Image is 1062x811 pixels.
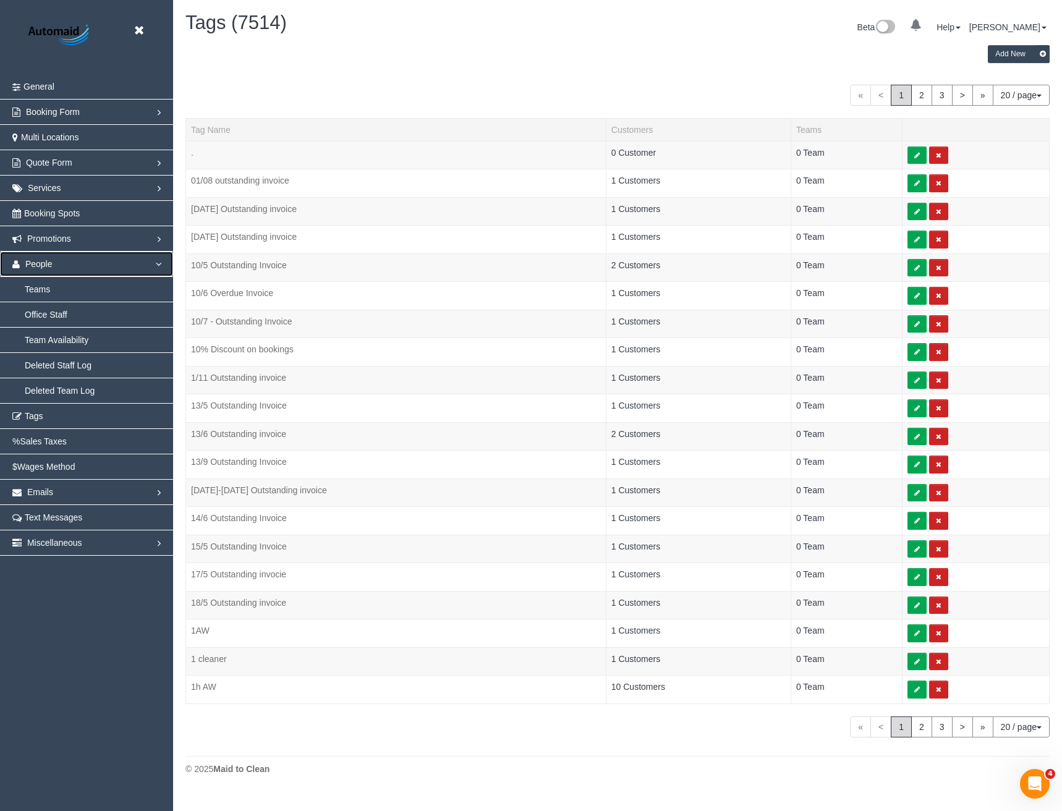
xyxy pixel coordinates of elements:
a: 1 Customers [611,288,660,298]
a: 1 Customers [611,204,660,214]
td: Customers [606,451,791,479]
a: 1 Customers [611,485,660,495]
a: > [952,85,973,106]
td: Customers [606,591,791,619]
a: 1 Customers [611,569,660,579]
span: Wages Method [17,462,75,472]
a: 10 Customers [611,682,665,692]
td: Customers [606,253,791,282]
td: Teams [791,451,902,479]
td: Customers [606,310,791,338]
span: « [850,716,871,737]
button: 20 / page [993,716,1050,737]
a: 0 Team [796,373,825,383]
a: 1 Customers [611,513,660,523]
td: Tag Name [186,507,606,535]
td: Teams [791,619,902,648]
td: Teams [791,676,902,704]
nav: Pagination navigation [850,716,1050,737]
a: 0 Team [796,176,825,185]
td: Tag Name [186,451,606,479]
td: Tag Name [186,141,606,169]
nav: Pagination navigation [850,85,1050,106]
td: Customers [606,338,791,367]
td: Teams [791,338,902,367]
a: 0 Team [796,148,825,158]
td: Teams [791,394,902,423]
a: [PERSON_NAME] [969,22,1047,32]
a: 0 Team [796,429,825,439]
a: 0 Team [796,288,825,298]
td: Customers [606,563,791,592]
a: 1 Customers [611,626,660,635]
td: Teams [791,226,902,254]
td: Teams [791,563,902,592]
td: Tag Name [186,647,606,676]
td: Teams [791,169,902,198]
td: Customers [606,394,791,423]
td: Teams [791,141,902,169]
span: 1 [891,85,912,106]
a: 2 Customers [611,429,660,439]
td: Tag Name [186,282,606,310]
td: Customers [606,169,791,198]
span: Promotions [27,234,71,244]
button: Add New [988,45,1050,63]
a: 1 Customers [611,598,660,608]
td: Customers [606,141,791,169]
a: 1 Customers [611,344,660,354]
a: 0 Team [796,316,825,326]
span: Quote Form [26,158,72,168]
span: Multi Locations [21,132,79,142]
a: 2 Customers [611,260,660,270]
span: 1 [891,716,912,737]
span: Sales Taxes [20,436,66,446]
a: » [972,85,993,106]
th: Customers [606,118,791,141]
a: 1 Customers [611,457,660,467]
span: < [870,716,891,737]
a: 3 [932,716,953,737]
a: 0 Team [796,260,825,270]
img: Automaid Logo [22,22,99,49]
td: Tag Name [186,253,606,282]
td: Teams [791,197,902,226]
td: Teams [791,507,902,535]
a: 0 Team [796,457,825,467]
a: 0 Team [796,569,825,579]
span: < [870,85,891,106]
span: Emails [27,487,53,497]
a: 0 Team [796,654,825,664]
td: Tag Name [186,226,606,254]
td: Teams [791,647,902,676]
td: Teams [791,282,902,310]
td: Customers [606,619,791,648]
td: Tag Name [186,366,606,394]
td: Tag Name [186,676,606,704]
a: 0 Team [796,682,825,692]
span: People [25,259,53,269]
a: 0 Team [796,626,825,635]
a: 1 Customers [611,541,660,551]
td: Tag Name [186,338,606,367]
span: Tags [25,411,43,421]
td: Tag Name [186,563,606,592]
td: Customers [606,647,791,676]
strong: Maid to Clean [213,764,270,774]
a: 1 Customers [611,176,660,185]
a: 1 Customers [611,654,660,664]
td: Teams [791,253,902,282]
td: Customers [606,422,791,451]
div: © 2025 [185,763,1050,775]
td: Customers [606,478,791,507]
span: Booking Spots [24,208,80,218]
span: Booking Form [26,107,80,117]
a: 0 Team [796,401,825,410]
td: Tag Name [186,169,606,198]
a: » [972,716,993,737]
a: 3 [932,85,953,106]
th: Tag Name [186,118,606,141]
td: Teams [791,478,902,507]
td: Teams [791,535,902,563]
a: 0 Team [796,485,825,495]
